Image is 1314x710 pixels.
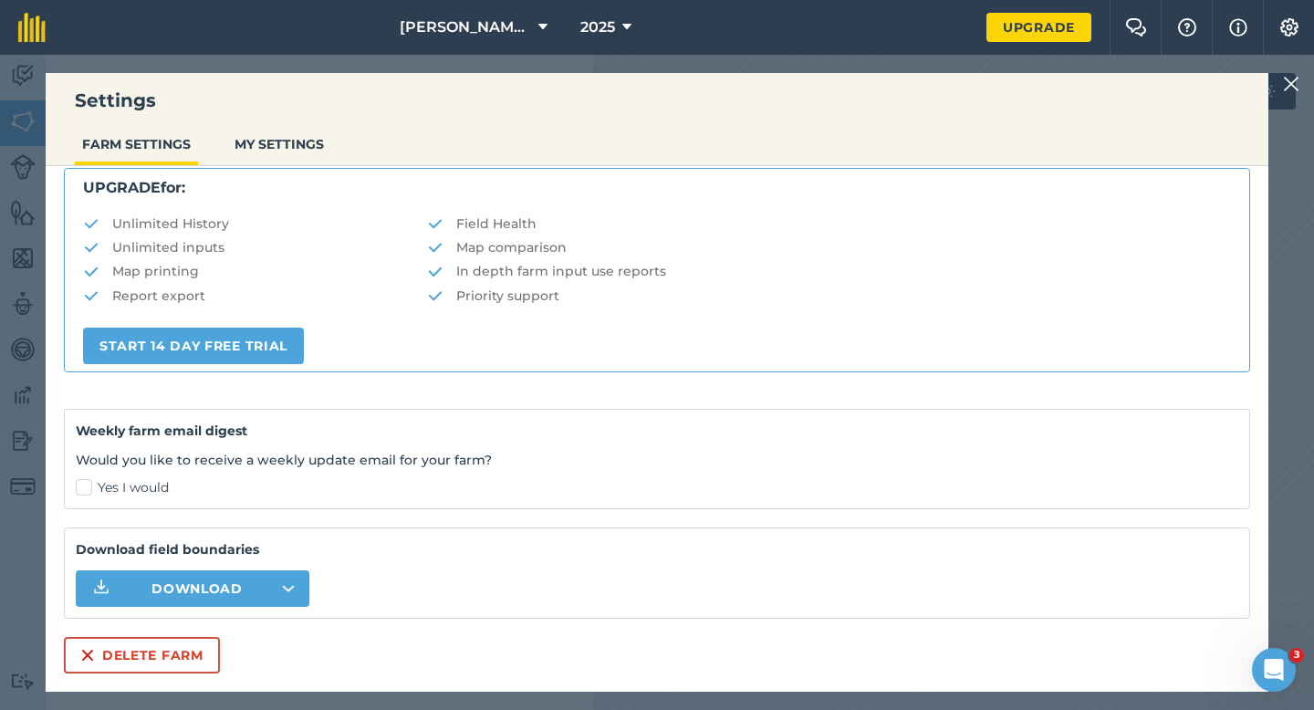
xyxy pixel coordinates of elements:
h3: Settings [46,88,1268,113]
label: Yes I would [76,478,1238,497]
p: Would you like to receive a weekly update email for your farm? [76,450,1238,470]
img: A question mark icon [1176,18,1198,37]
a: Upgrade [986,13,1091,42]
span: [PERSON_NAME] & Sons LTD [400,16,531,38]
button: Download [76,570,309,607]
span: Download [151,579,243,598]
span: 3 [1289,648,1304,663]
span: 2025 [580,16,615,38]
li: Map comparison [427,237,1231,257]
img: svg+xml;base64,PHN2ZyB4bWxucz0iaHR0cDovL3d3dy53My5vcmcvMjAwMC9zdmciIHdpZHRoPSIxNiIgaGVpZ2h0PSIyNC... [80,644,95,666]
h4: Weekly farm email digest [76,421,1238,441]
li: Report export [83,286,427,306]
li: Unlimited inputs [83,237,427,257]
li: Unlimited History [83,214,427,234]
button: Delete farm [64,637,220,673]
img: Two speech bubbles overlapping with the left bubble in the forefront [1125,18,1147,37]
img: svg+xml;base64,PHN2ZyB4bWxucz0iaHR0cDovL3d3dy53My5vcmcvMjAwMC9zdmciIHdpZHRoPSIyMiIgaGVpZ2h0PSIzMC... [1283,73,1299,95]
a: START 14 DAY FREE TRIAL [83,328,304,364]
li: In depth farm input use reports [427,261,1231,281]
iframe: Intercom live chat [1252,648,1296,692]
li: Map printing [83,261,427,281]
button: MY SETTINGS [227,127,331,162]
strong: UPGRADE [83,179,161,196]
strong: Download field boundaries [76,539,1238,559]
img: A cog icon [1278,18,1300,37]
li: Field Health [427,214,1231,234]
img: svg+xml;base64,PHN2ZyB4bWxucz0iaHR0cDovL3d3dy53My5vcmcvMjAwMC9zdmciIHdpZHRoPSIxNyIgaGVpZ2h0PSIxNy... [1229,16,1247,38]
p: for: [83,176,1231,200]
li: Priority support [427,286,1231,306]
button: FARM SETTINGS [75,127,198,162]
img: fieldmargin Logo [18,13,46,42]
